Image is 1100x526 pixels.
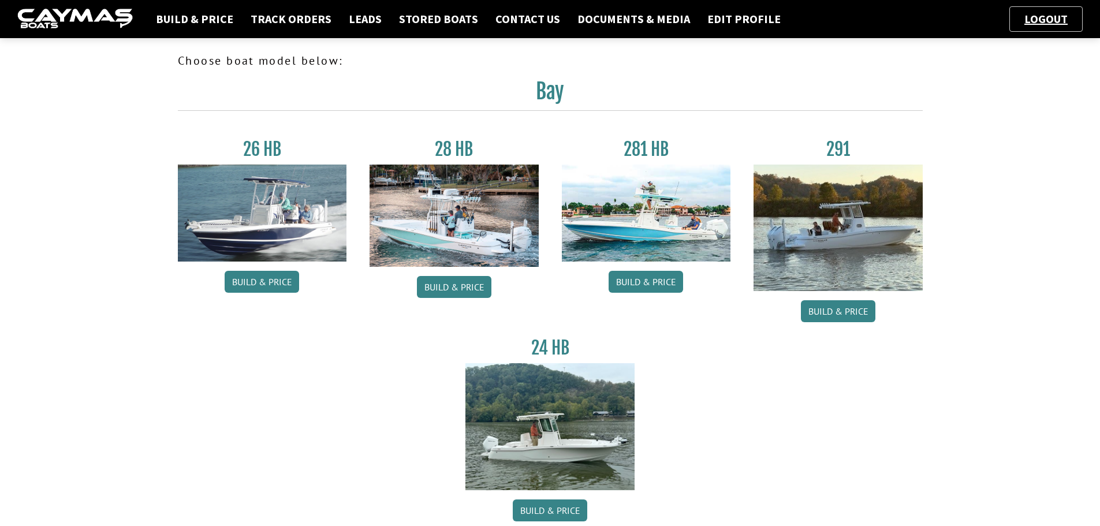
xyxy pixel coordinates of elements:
[465,337,635,359] h3: 24 HB
[150,12,239,27] a: Build & Price
[572,12,696,27] a: Documents & Media
[225,271,299,293] a: Build & Price
[513,499,587,521] a: Build & Price
[343,12,387,27] a: Leads
[178,165,347,262] img: 26_new_photo_resized.jpg
[490,12,566,27] a: Contact Us
[370,165,539,267] img: 28_hb_thumbnail_for_caymas_connect.jpg
[245,12,337,27] a: Track Orders
[178,79,923,111] h2: Bay
[417,276,491,298] a: Build & Price
[465,363,635,490] img: 24_HB_thumbnail.jpg
[178,52,923,69] p: Choose boat model below:
[178,139,347,160] h3: 26 HB
[562,139,731,160] h3: 281 HB
[370,139,539,160] h3: 28 HB
[1019,12,1073,26] a: Logout
[562,165,731,262] img: 28-hb-twin.jpg
[754,139,923,160] h3: 291
[17,9,133,30] img: caymas-dealer-connect-2ed40d3bc7270c1d8d7ffb4b79bf05adc795679939227970def78ec6f6c03838.gif
[609,271,683,293] a: Build & Price
[801,300,875,322] a: Build & Price
[702,12,786,27] a: Edit Profile
[393,12,484,27] a: Stored Boats
[754,165,923,291] img: 291_Thumbnail.jpg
